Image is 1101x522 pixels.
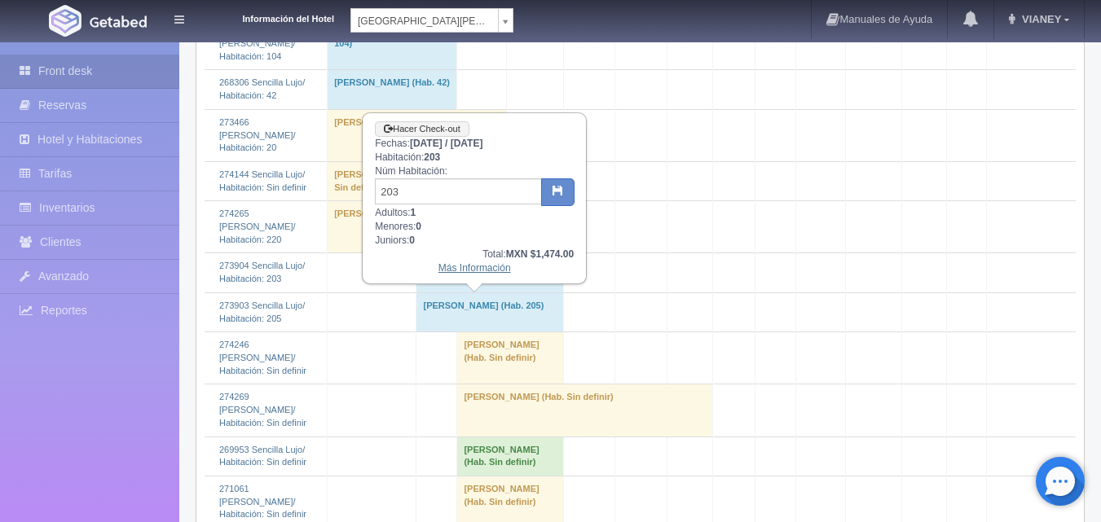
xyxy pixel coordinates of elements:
[506,248,574,260] b: MXN $1,474.00
[204,8,334,26] dt: Información del Hotel
[219,484,306,519] a: 271061 [PERSON_NAME]/Habitación: Sin definir
[49,5,81,37] img: Getabed
[219,340,306,375] a: 274246 [PERSON_NAME]/Habitación: Sin definir
[219,117,296,152] a: 273466 [PERSON_NAME]/Habitación: 20
[375,121,469,137] a: Hacer Check-out
[219,25,296,60] a: 268779 [PERSON_NAME]/Habitación: 104
[219,208,296,243] a: 274265 [PERSON_NAME]/Habitación: 220
[350,8,513,33] a: [GEOGRAPHIC_DATA][PERSON_NAME]
[328,18,457,70] td: [PERSON_NAME] (Hab. 104)
[411,207,416,218] b: 1
[219,392,306,427] a: 274269 [PERSON_NAME]/Habitación: Sin definir
[219,300,305,323] a: 273903 Sencilla Lujo/Habitación: 205
[416,292,563,331] td: [PERSON_NAME] (Hab. 205)
[363,114,585,283] div: Fechas: Habitación: Núm Habitación: Adultos: Menores: Juniors:
[219,77,305,100] a: 268306 Sencilla Lujo/Habitación: 42
[375,248,574,261] div: Total:
[219,261,305,283] a: 273904 Sencilla Lujo/Habitación: 203
[438,262,511,274] a: Más Información
[416,221,421,232] b: 0
[457,332,563,384] td: [PERSON_NAME] (Hab. Sin definir)
[328,161,457,200] td: [PERSON_NAME] (Hab. Sin definir)
[409,235,415,246] b: 0
[424,151,440,163] b: 203
[219,445,306,467] a: 269953 Sencilla Lujo/Habitación: Sin definir
[90,15,147,28] img: Getabed
[457,384,713,436] td: [PERSON_NAME] (Hab. Sin definir)
[219,169,306,192] a: 274144 Sencilla Lujo/Habitación: Sin definir
[410,138,483,149] b: [DATE] / [DATE]
[457,436,563,476] td: [PERSON_NAME] (Hab. Sin definir)
[328,109,507,161] td: [PERSON_NAME] (Hab. 20)
[328,201,564,253] td: [PERSON_NAME] (Hab. 220)
[375,178,542,204] input: Sin definir
[328,70,457,109] td: [PERSON_NAME] (Hab. 42)
[358,9,491,33] span: [GEOGRAPHIC_DATA][PERSON_NAME]
[1018,13,1061,25] span: VIANEY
